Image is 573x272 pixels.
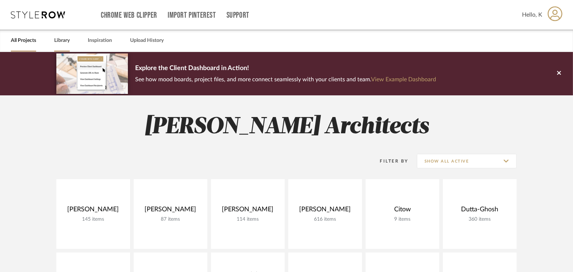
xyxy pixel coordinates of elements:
div: Citow [371,206,434,216]
a: Import Pinterest [168,12,216,18]
p: See how mood boards, project files, and more connect seamlessly with your clients and team. [135,74,436,85]
div: 87 items [139,216,202,223]
div: Filter By [371,157,409,165]
a: Library [54,36,70,46]
span: Hello, K [522,10,542,19]
a: Chrome Web Clipper [101,12,157,18]
div: Dutta-Ghosh [449,206,511,216]
div: 360 items [449,216,511,223]
div: 9 items [371,216,434,223]
h2: [PERSON_NAME] Architects [26,113,547,141]
div: [PERSON_NAME] [217,206,279,216]
a: Inspiration [88,36,112,46]
a: Upload History [130,36,164,46]
div: 616 items [294,216,356,223]
div: [PERSON_NAME] [62,206,124,216]
img: d5d033c5-7b12-40c2-a960-1ecee1989c38.png [56,53,128,94]
a: View Example Dashboard [371,77,436,82]
div: 114 items [217,216,279,223]
div: [PERSON_NAME] [139,206,202,216]
a: All Projects [11,36,36,46]
a: Support [227,12,249,18]
p: Explore the Client Dashboard in Action! [135,63,436,74]
div: [PERSON_NAME] [294,206,356,216]
div: 145 items [62,216,124,223]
